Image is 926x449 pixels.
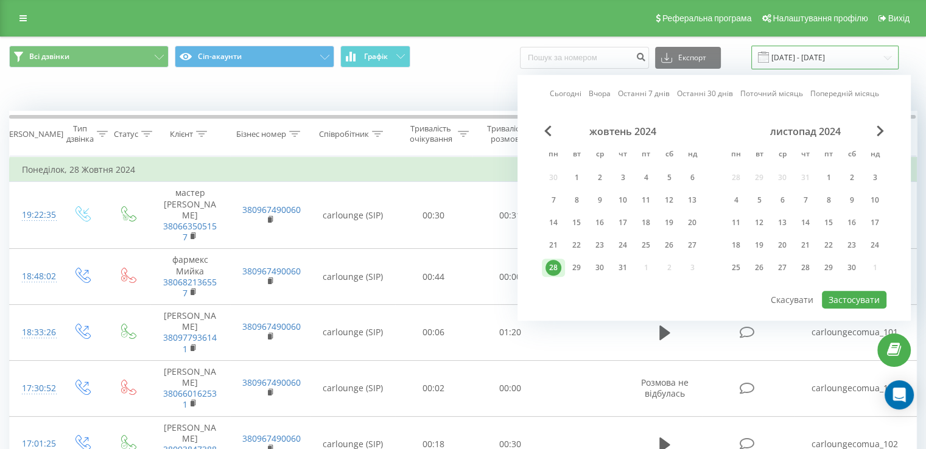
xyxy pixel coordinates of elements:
div: ср 2 жовт 2024 р. [588,169,611,187]
a: 380967490060 [242,265,301,277]
div: 29 [569,260,584,276]
div: Open Intercom Messenger [885,380,914,409]
abbr: п’ятниця [819,146,838,164]
a: 380967490060 [242,377,301,388]
a: Поточний місяць [740,88,803,100]
td: 00:02 [395,360,472,416]
td: 00:44 [395,249,472,305]
span: Всі дзвінки [29,52,69,61]
div: нд 6 жовт 2024 р. [681,169,704,187]
div: вт 12 лист 2024 р. [748,214,771,232]
a: Попередній місяць [810,88,879,100]
div: сб 26 жовт 2024 р. [658,236,681,254]
div: нд 20 жовт 2024 р. [681,214,704,232]
abbr: вівторок [750,146,768,164]
div: 19:22:35 [22,203,46,227]
div: ср 9 жовт 2024 р. [588,191,611,209]
div: чт 14 лист 2024 р. [794,214,817,232]
div: 19 [751,237,767,253]
div: 6 [774,192,790,208]
abbr: четвер [614,146,632,164]
div: пн 11 лист 2024 р. [724,214,748,232]
abbr: четвер [796,146,815,164]
td: 00:00 [472,360,549,416]
abbr: субота [660,146,678,164]
div: пт 1 лист 2024 р. [817,169,840,187]
div: ср 27 лист 2024 р. [771,259,794,277]
td: 00:00 [472,249,549,305]
td: carlounge (SIP) [310,305,396,361]
div: Статус [114,129,138,139]
div: пн 4 лист 2024 р. [724,191,748,209]
button: Графік [340,46,410,68]
a: Останні 7 днів [618,88,670,100]
div: вт 5 лист 2024 р. [748,191,771,209]
div: 2 [592,170,608,186]
abbr: неділя [866,146,884,164]
div: 12 [751,215,767,231]
div: Клієнт [170,129,193,139]
div: 20 [774,237,790,253]
div: Тривалість розмови [483,124,531,144]
td: 00:06 [395,305,472,361]
div: пн 7 жовт 2024 р. [542,191,565,209]
div: 7 [798,192,813,208]
div: нд 27 жовт 2024 р. [681,236,704,254]
td: carloungecomua_101 [794,305,916,361]
div: пн 25 лист 2024 р. [724,259,748,277]
div: 22 [569,237,584,253]
div: 30 [592,260,608,276]
div: нд 3 лист 2024 р. [863,169,886,187]
div: ср 30 жовт 2024 р. [588,259,611,277]
div: 23 [844,237,860,253]
input: Пошук за номером [520,47,649,69]
abbr: п’ятниця [637,146,655,164]
div: пн 18 лист 2024 р. [724,236,748,254]
div: 17 [867,215,883,231]
a: 380663505157 [163,220,217,243]
div: Тип дзвінка [66,124,94,144]
div: 9 [592,192,608,208]
div: 26 [661,237,677,253]
div: сб 2 лист 2024 р. [840,169,863,187]
div: 25 [638,237,654,253]
td: мастер [PERSON_NAME] [150,182,230,249]
div: 13 [774,215,790,231]
div: ср 6 лист 2024 р. [771,191,794,209]
div: пт 29 лист 2024 р. [817,259,840,277]
div: 27 [774,260,790,276]
div: пн 14 жовт 2024 р. [542,214,565,232]
a: 380967490060 [242,204,301,215]
div: 24 [867,237,883,253]
abbr: субота [843,146,861,164]
div: ср 23 жовт 2024 р. [588,236,611,254]
div: ср 13 лист 2024 р. [771,214,794,232]
span: Next Month [877,125,884,136]
div: пт 8 лист 2024 р. [817,191,840,209]
div: пт 15 лист 2024 р. [817,214,840,232]
div: сб 5 жовт 2024 р. [658,169,681,187]
button: Скасувати [764,291,820,308]
abbr: середа [591,146,609,164]
div: 3 [867,170,883,186]
div: чт 28 лист 2024 р. [794,259,817,277]
div: вт 22 жовт 2024 р. [565,236,588,254]
div: 4 [728,192,744,208]
span: Реферальна програма [662,13,752,23]
div: 30 [844,260,860,276]
abbr: неділя [683,146,701,164]
div: 17 [615,215,631,231]
div: Тривалість очікування [407,124,455,144]
td: 00:30 [395,182,472,249]
div: пн 21 жовт 2024 р. [542,236,565,254]
div: 8 [821,192,837,208]
div: 24 [615,237,631,253]
div: 23 [592,237,608,253]
div: 14 [545,215,561,231]
td: carlounge (SIP) [310,249,396,305]
div: 10 [867,192,883,208]
a: 380660162531 [163,388,217,410]
div: 28 [798,260,813,276]
div: вт 15 жовт 2024 р. [565,214,588,232]
div: 17:30:52 [22,377,46,400]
